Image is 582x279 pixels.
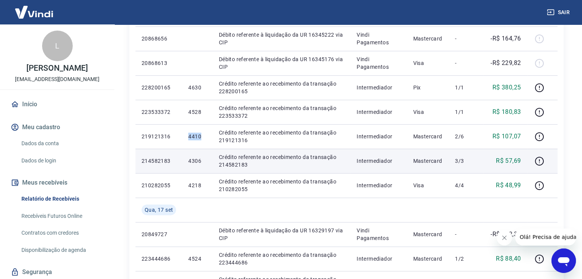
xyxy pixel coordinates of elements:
[188,182,206,189] p: 4218
[413,108,443,116] p: Visa
[142,84,176,91] p: 228200165
[15,75,99,83] p: [EMAIL_ADDRESS][DOMAIN_NAME]
[142,108,176,116] p: 223533372
[357,133,401,140] p: Intermediador
[515,229,576,245] iframe: Mensagem da empresa
[413,59,443,67] p: Visa
[219,104,344,120] p: Crédito referente ao recebimento da transação 223533372
[142,133,176,140] p: 219121316
[455,182,478,189] p: 4/4
[455,59,478,67] p: -
[219,153,344,169] p: Crédito referente ao recebimento da transação 214582183
[188,133,206,140] p: 4410
[219,80,344,95] p: Crédito referente ao recebimento da transação 228200165
[18,242,105,258] a: Disponibilização de agenda
[455,84,478,91] p: 1/1
[357,157,401,165] p: Intermediador
[357,55,401,71] p: Vindi Pagamentos
[219,178,344,193] p: Crédito referente ao recebimento da transação 210282055
[219,31,344,46] p: Débito referente à liquidação da UR 16345222 via CIP
[142,35,176,42] p: 20868656
[497,230,512,245] iframe: Fechar mensagem
[9,96,105,113] a: Início
[9,119,105,136] button: Meu cadastro
[18,136,105,151] a: Dados da conta
[455,157,478,165] p: 3/3
[455,255,478,263] p: 1/2
[357,227,401,242] p: Vindi Pagamentos
[142,59,176,67] p: 20868613
[492,132,521,141] p: R$ 107,07
[455,133,478,140] p: 2/6
[219,129,344,144] p: Crédito referente ao recebimento da transação 219121316
[496,181,521,190] p: R$ 48,99
[413,255,443,263] p: Mastercard
[18,153,105,169] a: Dados de login
[9,0,59,24] img: Vindi
[455,230,478,238] p: -
[18,208,105,224] a: Recebíveis Futuros Online
[491,34,521,43] p: -R$ 164,76
[219,227,344,242] p: Débito referente à liquidação da UR 16329197 via CIP
[142,230,176,238] p: 20849727
[545,5,573,19] button: Sair
[219,55,344,71] p: Débito referente à liquidação da UR 16345176 via CIP
[551,248,576,273] iframe: Botão para abrir a janela de mensagens
[413,133,443,140] p: Mastercard
[142,157,176,165] p: 214582183
[357,84,401,91] p: Intermediador
[357,182,401,189] p: Intermediador
[492,107,521,117] p: R$ 180,83
[142,182,176,189] p: 210282055
[455,108,478,116] p: 1/1
[357,255,401,263] p: Intermediador
[491,230,521,239] p: -R$ 372,38
[413,35,443,42] p: Mastercard
[219,251,344,266] p: Crédito referente ao recebimento da transação 223444686
[26,64,88,72] p: [PERSON_NAME]
[145,206,173,214] span: Qua, 17 set
[496,156,521,165] p: R$ 57,69
[413,157,443,165] p: Mastercard
[492,83,521,92] p: R$ 380,25
[455,35,478,42] p: -
[413,230,443,238] p: Mastercard
[413,84,443,91] p: Pix
[357,31,401,46] p: Vindi Pagamentos
[142,255,176,263] p: 223444686
[18,225,105,241] a: Contratos com credores
[491,58,521,68] p: -R$ 229,82
[357,108,401,116] p: Intermediador
[42,31,73,61] div: L
[188,108,206,116] p: 4528
[188,157,206,165] p: 4306
[188,255,206,263] p: 4524
[18,191,105,207] a: Relatório de Recebíveis
[9,174,105,191] button: Meus recebíveis
[496,254,521,263] p: R$ 88,40
[5,5,64,11] span: Olá! Precisa de ajuda?
[413,182,443,189] p: Visa
[188,84,206,91] p: 4630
